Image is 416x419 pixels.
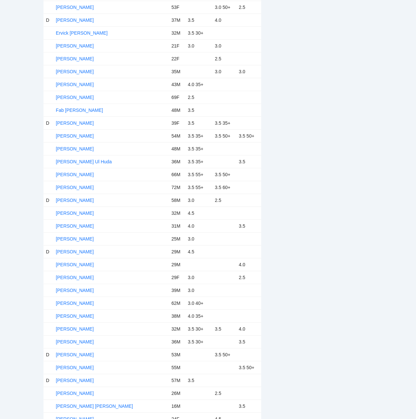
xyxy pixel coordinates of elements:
td: D [43,194,53,207]
td: 3.5 [236,400,261,412]
a: [PERSON_NAME] [56,133,94,139]
a: [PERSON_NAME] [56,249,94,254]
td: 29F [169,271,185,284]
td: 4.5 [185,207,212,219]
td: 32M [169,207,185,219]
a: [PERSON_NAME] [56,378,94,383]
a: [PERSON_NAME] Ul Huda [56,159,112,164]
td: 66M [169,168,185,181]
td: 29M [169,245,185,258]
td: 16M [169,400,185,412]
td: 3.0 [185,39,212,52]
td: 32M [169,322,185,335]
td: 22F [169,52,185,65]
a: [PERSON_NAME] [56,326,94,332]
td: 26M [169,387,185,400]
a: [PERSON_NAME] [56,262,94,267]
td: 35M [169,65,185,78]
td: 3.5 [236,155,261,168]
a: Ervick [PERSON_NAME] [56,30,108,36]
a: [PERSON_NAME] [56,313,94,319]
td: 3.0 [185,284,212,297]
td: 53F [169,1,185,14]
td: 3.0 [185,271,212,284]
td: 31M [169,219,185,232]
a: [PERSON_NAME] [56,223,94,229]
a: [PERSON_NAME] [56,339,94,344]
td: 3.5 35+ [212,116,236,129]
td: 3.5 30+ [185,26,212,39]
td: 3.5 60+ [212,181,236,194]
td: D [43,348,53,361]
td: 4.0 [236,322,261,335]
td: 3.5 55+ [185,168,212,181]
td: 4.0 35+ [185,309,212,322]
td: 3.5 35+ [185,129,212,142]
td: 3.0 [212,39,236,52]
td: 3.0 50+ [212,1,236,14]
td: 3.5 [185,104,212,116]
a: [PERSON_NAME] [56,198,94,203]
td: 36M [169,155,185,168]
td: 3.0 [185,232,212,245]
td: 2.5 [236,271,261,284]
a: [PERSON_NAME] [56,56,94,61]
td: 39F [169,116,185,129]
td: 4.5 [185,245,212,258]
td: 72M [169,181,185,194]
td: 4.0 35+ [185,78,212,91]
a: [PERSON_NAME] [56,172,94,177]
td: 2.5 [212,52,236,65]
td: 3.0 [185,194,212,207]
td: 3.5 55+ [185,181,212,194]
td: 29M [169,258,185,271]
td: 48M [169,142,185,155]
td: 3.5 50+ [212,348,236,361]
td: 4.0 [212,14,236,26]
td: 4.0 [236,258,261,271]
a: [PERSON_NAME] [56,391,94,396]
td: 69F [169,91,185,104]
td: 3.5 [185,116,212,129]
td: 3.5 [212,322,236,335]
td: 2.5 [185,91,212,104]
a: [PERSON_NAME] [PERSON_NAME] [56,403,133,409]
td: D [43,245,53,258]
td: 54M [169,129,185,142]
td: D [43,14,53,26]
td: 53M [169,348,185,361]
td: 48M [169,104,185,116]
td: 3.5 [185,14,212,26]
a: [PERSON_NAME] [56,365,94,370]
td: 38M [169,309,185,322]
td: 2.5 [236,1,261,14]
td: 21F [169,39,185,52]
td: 2.5 [212,387,236,400]
a: [PERSON_NAME] [56,82,94,87]
a: [PERSON_NAME] [56,352,94,357]
a: [PERSON_NAME] [56,5,94,10]
a: [PERSON_NAME] [56,95,94,100]
td: 4.0 [185,219,212,232]
a: [PERSON_NAME] [56,120,94,126]
td: 3.5 [236,335,261,348]
td: D [43,374,53,387]
a: [PERSON_NAME] [56,69,94,74]
td: 62M [169,297,185,309]
td: 3.0 [212,65,236,78]
td: 3.5 35+ [185,142,212,155]
a: [PERSON_NAME] [56,185,94,190]
td: 3.5 [185,374,212,387]
a: [PERSON_NAME] [56,275,94,280]
td: 3.5 50+ [236,129,261,142]
td: 3.5 35+ [185,155,212,168]
a: [PERSON_NAME] [56,43,94,48]
td: 3.0 40+ [185,297,212,309]
td: 3.0 [236,65,261,78]
td: 3.5 50+ [212,168,236,181]
a: [PERSON_NAME] [56,301,94,306]
a: [PERSON_NAME] [56,210,94,216]
a: Fab [PERSON_NAME] [56,108,103,113]
td: 55M [169,361,185,374]
a: [PERSON_NAME] [56,17,94,23]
